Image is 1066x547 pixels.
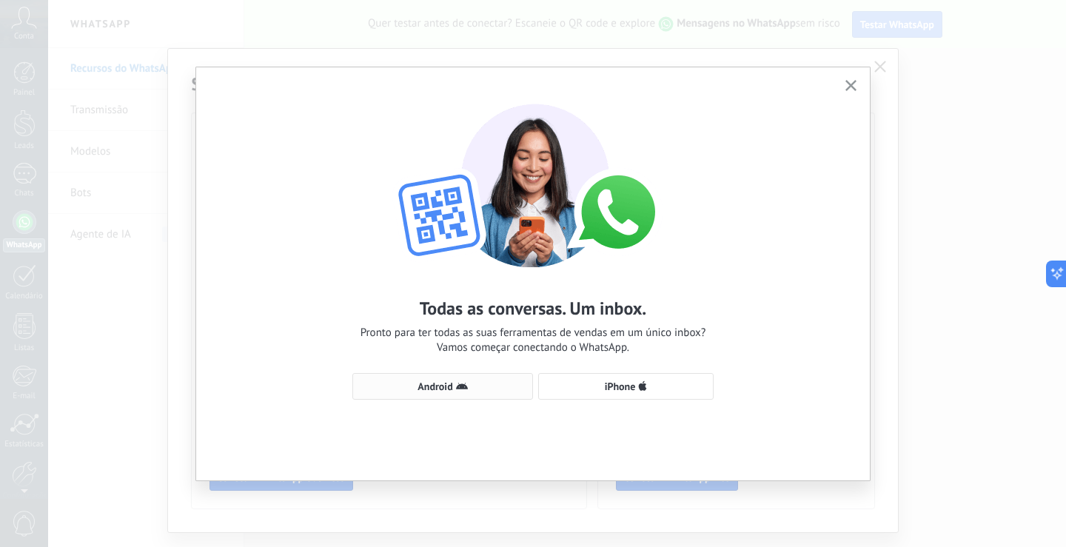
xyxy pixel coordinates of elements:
button: iPhone [538,373,714,400]
span: Android [418,381,452,392]
img: wa-lite-select-device.png [370,90,696,267]
h2: Todas as conversas. Um inbox. [420,297,647,320]
span: Pronto para ter todas as suas ferramentas de vendas em um único inbox? Vamos começar conectando o... [361,326,706,355]
span: iPhone [605,381,636,392]
button: Android [352,373,533,400]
